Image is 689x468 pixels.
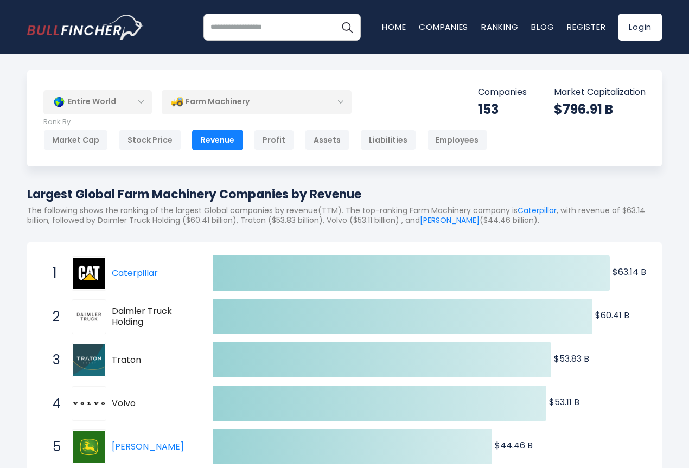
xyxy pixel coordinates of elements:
text: $53.11 B [549,396,579,408]
span: Volvo [112,398,194,409]
img: John Deere [73,431,105,463]
div: Assets [305,130,349,150]
div: Stock Price [119,130,181,150]
p: Market Capitalization [554,87,646,98]
a: [PERSON_NAME] [112,440,184,453]
a: Login [618,14,662,41]
span: Traton [112,355,194,366]
img: bullfincher logo [27,15,144,40]
span: 4 [47,394,58,413]
div: Farm Machinery [162,89,352,114]
p: Rank By [43,118,487,127]
h1: Largest Global Farm Machinery Companies by Revenue [27,185,662,203]
a: Caterpillar [72,256,112,291]
img: Volvo [73,402,105,405]
div: Liabilities [360,130,416,150]
div: $796.91 B [554,101,646,118]
span: 3 [47,351,58,369]
a: Register [567,21,605,33]
p: The following shows the ranking of the largest Global companies by revenue(TTM). The top-ranking ... [27,206,662,225]
img: Caterpillar [73,258,105,289]
div: Profit [254,130,294,150]
text: $63.14 B [613,266,646,278]
a: Caterpillar [518,205,557,216]
div: 153 [478,101,527,118]
img: Traton [73,344,105,376]
span: 2 [47,307,58,326]
text: $60.41 B [595,309,629,322]
span: 5 [47,438,58,456]
a: Caterpillar [112,267,158,279]
a: Blog [531,21,554,33]
div: Entire World [43,89,152,114]
div: Market Cap [43,130,108,150]
a: Home [382,21,406,33]
a: Go to homepage [27,15,144,40]
text: $53.83 B [554,352,589,365]
span: Daimler Truck Holding [112,306,194,329]
button: Search [334,14,361,41]
a: [PERSON_NAME] [420,215,480,226]
a: Ranking [481,21,518,33]
div: Employees [427,130,487,150]
p: Companies [478,87,527,98]
a: John Deere [72,429,112,464]
text: $44.46 B [495,439,533,452]
img: Daimler Truck Holding [73,301,105,332]
div: Revenue [192,130,243,150]
span: 1 [47,264,58,283]
a: Companies [419,21,468,33]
